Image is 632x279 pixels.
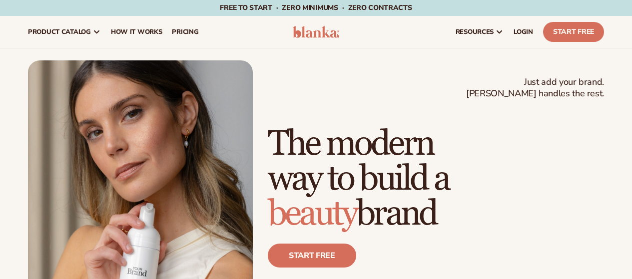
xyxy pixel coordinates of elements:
span: beauty [268,193,356,235]
a: pricing [167,16,203,48]
span: pricing [172,28,198,36]
a: Start free [268,244,356,268]
a: resources [451,16,509,48]
h1: The modern way to build a brand [268,127,604,232]
span: product catalog [28,28,91,36]
img: logo [293,26,340,38]
a: Start Free [543,22,604,42]
a: LOGIN [509,16,538,48]
span: resources [456,28,494,36]
span: Free to start · ZERO minimums · ZERO contracts [220,3,412,12]
span: How It Works [111,28,162,36]
span: LOGIN [514,28,533,36]
a: How It Works [106,16,167,48]
span: Just add your brand. [PERSON_NAME] handles the rest. [466,76,604,100]
a: product catalog [23,16,106,48]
